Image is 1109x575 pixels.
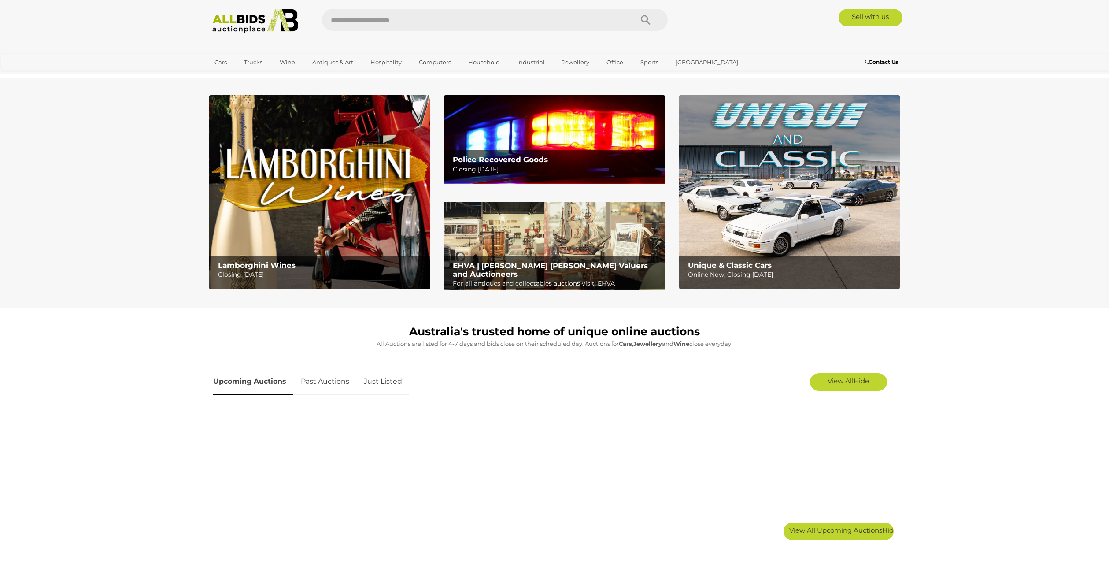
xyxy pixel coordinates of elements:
[453,164,660,175] p: Closing [DATE]
[453,261,648,278] b: EHVA | [PERSON_NAME] [PERSON_NAME] Valuers and Auctioneers
[444,202,665,291] a: EHVA | Evans Hastings Valuers and Auctioneers EHVA | [PERSON_NAME] [PERSON_NAME] Valuers and Auct...
[839,9,902,26] a: Sell with us
[218,269,425,280] p: Closing [DATE]
[784,523,894,540] a: View All Upcoming AuctionsHide
[307,55,359,70] a: Antiques & Art
[619,340,632,347] strong: Cars
[633,340,662,347] strong: Jewellery
[213,369,293,395] a: Upcoming Auctions
[213,326,896,338] h1: Australia's trusted home of unique online auctions
[556,55,595,70] a: Jewellery
[209,95,430,289] img: Lamborghini Wines
[624,9,668,31] button: Search
[453,155,548,164] b: Police Recovered Goods
[828,377,854,385] span: View All
[462,55,506,70] a: Household
[365,55,407,70] a: Hospitality
[688,269,895,280] p: Online Now, Closing [DATE]
[453,278,660,289] p: For all antiques and collectables auctions visit: EHVA
[238,55,268,70] a: Trucks
[679,95,900,289] img: Unique & Classic Cars
[865,59,898,65] b: Contact Us
[444,95,665,184] a: Police Recovered Goods Police Recovered Goods Closing [DATE]
[679,95,900,289] a: Unique & Classic Cars Unique & Classic Cars Online Now, Closing [DATE]
[274,55,301,70] a: Wine
[854,377,869,385] span: Hide
[444,95,665,184] img: Police Recovered Goods
[670,55,744,70] a: [GEOGRAPHIC_DATA]
[789,526,882,534] span: View All Upcoming Auctions
[511,55,551,70] a: Industrial
[213,339,896,349] p: All Auctions are listed for 4-7 days and bids close on their scheduled day. Auctions for , and cl...
[209,55,233,70] a: Cars
[413,55,457,70] a: Computers
[218,261,296,270] b: Lamborghini Wines
[209,95,430,289] a: Lamborghini Wines Lamborghini Wines Closing [DATE]
[865,57,900,67] a: Contact Us
[882,526,898,534] span: Hide
[673,340,689,347] strong: Wine
[810,373,887,391] a: View AllHide
[357,369,409,395] a: Just Listed
[688,261,772,270] b: Unique & Classic Cars
[207,9,303,33] img: Allbids.com.au
[294,369,356,395] a: Past Auctions
[635,55,664,70] a: Sports
[601,55,629,70] a: Office
[444,202,665,291] img: EHVA | Evans Hastings Valuers and Auctioneers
